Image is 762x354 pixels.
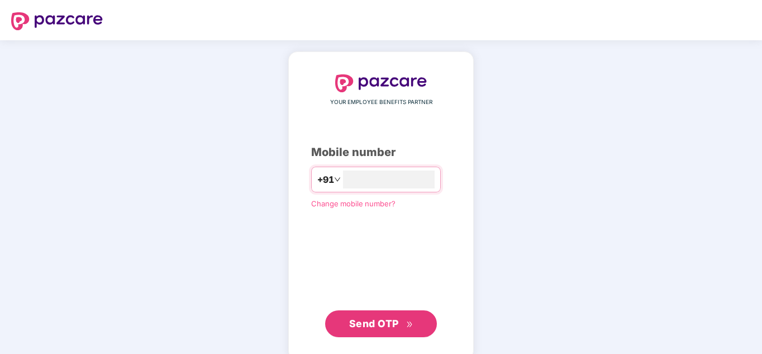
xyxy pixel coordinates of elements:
span: double-right [406,321,413,328]
img: logo [335,74,427,92]
a: Change mobile number? [311,199,396,208]
span: +91 [317,173,334,187]
div: Mobile number [311,144,451,161]
img: logo [11,12,103,30]
span: Send OTP [349,318,399,329]
span: down [334,176,341,183]
span: YOUR EMPLOYEE BENEFITS PARTNER [330,98,432,107]
button: Send OTPdouble-right [325,310,437,337]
